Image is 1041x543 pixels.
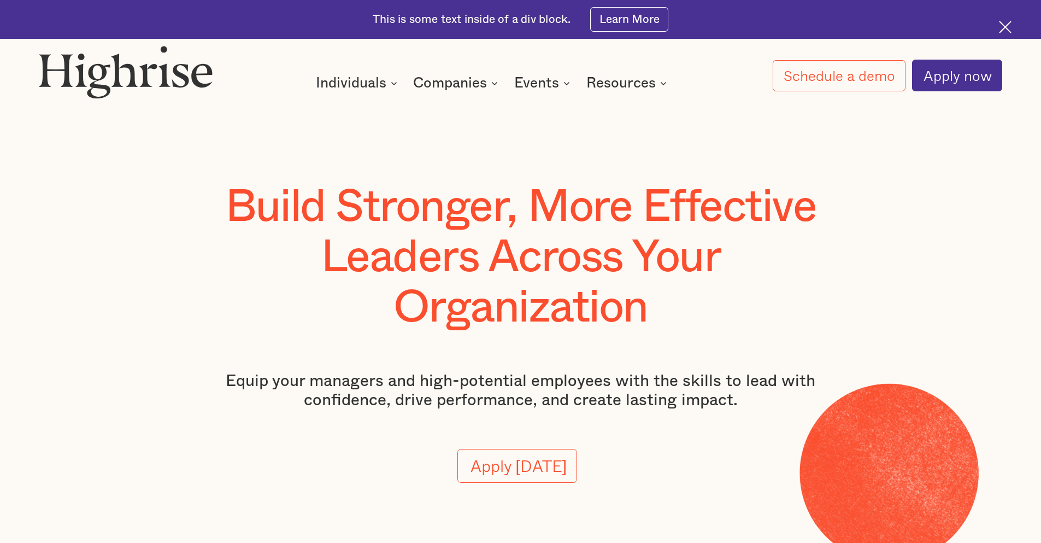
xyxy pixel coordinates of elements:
a: Schedule a demo [773,60,906,91]
div: Companies [413,77,501,90]
p: Equip your managers and high-potential employees with the skills to lead with confidence, drive p... [193,372,848,410]
div: Events [514,77,559,90]
div: Individuals [316,77,401,90]
a: Apply now [912,60,1002,91]
div: Resources [586,77,670,90]
img: Highrise logo [39,45,213,98]
div: Companies [413,77,487,90]
img: Cross icon [999,21,1011,33]
div: Resources [586,77,656,90]
h1: Build Stronger, More Effective Leaders Across Your Organization [193,182,848,332]
div: This is some text inside of a div block. [373,12,571,27]
a: Apply [DATE] [457,449,577,483]
a: Learn More [590,7,668,32]
div: Events [514,77,573,90]
div: Individuals [316,77,386,90]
